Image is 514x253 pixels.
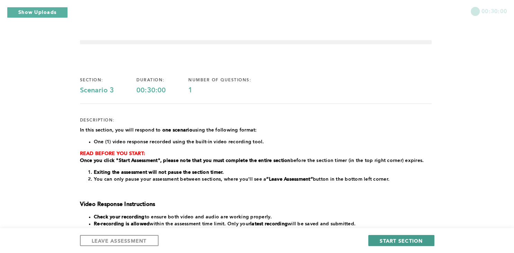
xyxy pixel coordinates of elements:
button: Show Uploads [7,7,68,18]
div: duration: [136,78,188,83]
span: One (1) video response recorded using the built-in video recording tool. [94,139,264,144]
li: You before the timer for the section runs out to ensure your video is saved. [94,227,432,234]
div: 00:30:00 [136,87,188,95]
strong: “Leave Assessment” [266,177,313,182]
span: using the following format: [192,128,257,133]
div: Scenario 3 [80,87,137,95]
strong: Re-recording is allowed [94,222,150,226]
strong: Check your recording [94,215,145,219]
strong: Once you click "Start Assessment", please note that you must complete the entire section [80,158,290,163]
strong: latest recording [250,222,288,226]
p: before the section timer (in the top right corner) expires. [80,157,432,164]
li: to ensure both video and audio are working properly. [94,214,432,220]
span: START SECTION [380,237,423,244]
li: You can only pause your assessment between sections, where you'll see a button in the bottom left... [94,176,432,183]
li: within the assessment time limit. Only your will be saved and submitted. [94,220,432,227]
strong: READ BEFORE YOU START: [80,151,145,156]
div: section: [80,78,137,83]
button: START SECTION [368,235,434,246]
span: In this section, you will respond to [80,128,162,133]
strong: Exiting the assessment will not pause the section timer. [94,170,224,175]
span: LEAVE ASSESSMENT [92,237,147,244]
button: LEAVE ASSESSMENT [80,235,159,246]
strong: one scenario [162,128,192,133]
div: description: [80,118,115,123]
h3: Video Response Instructions [80,201,432,208]
div: 1 [188,87,274,95]
div: number of questions: [188,78,274,83]
span: 00:30:00 [481,7,507,15]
